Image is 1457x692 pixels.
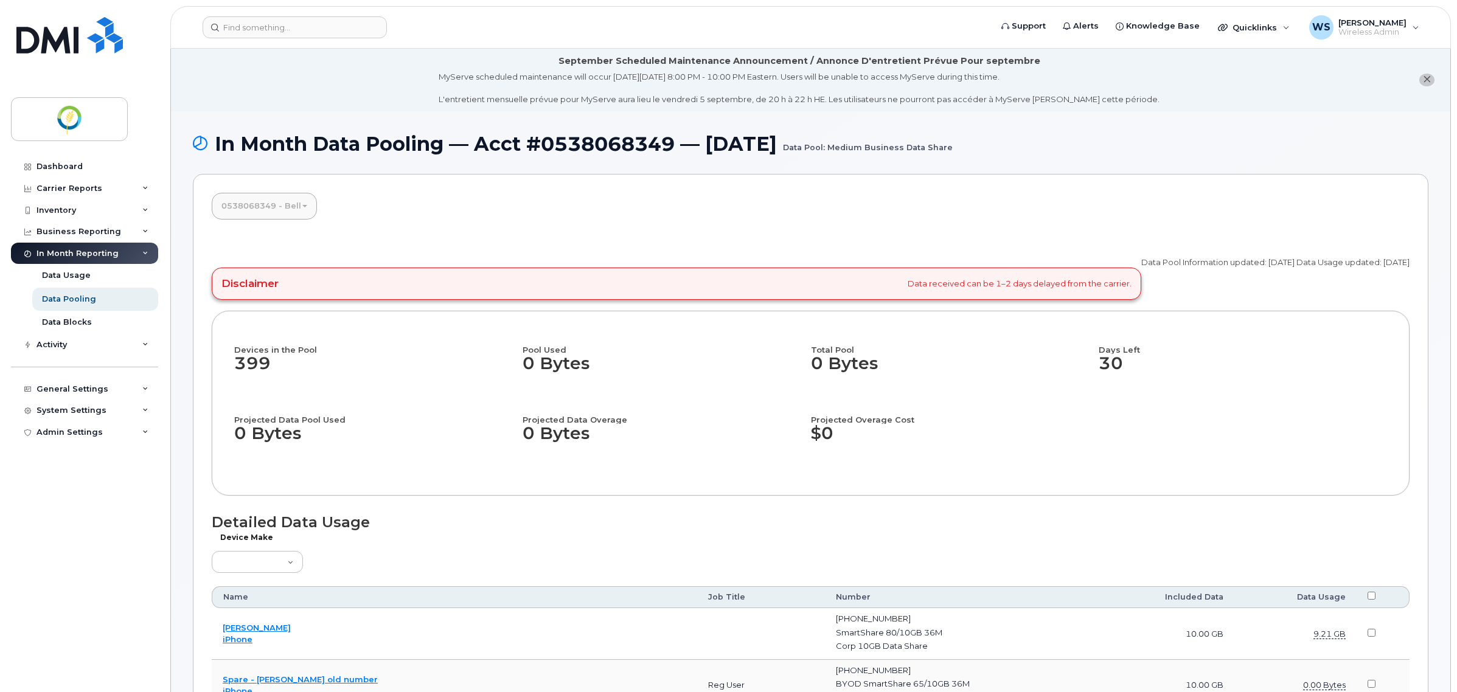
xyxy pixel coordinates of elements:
dd: 0 Bytes [234,424,512,455]
div: Corp 10GB Data Share [836,640,1084,652]
a: iPhone [223,634,252,644]
div: September Scheduled Maintenance Announcement / Annonce D'entretient Prévue Pour septembre [558,55,1040,67]
td: 10.00 GB [1095,608,1234,660]
h4: Days Left [1099,333,1387,354]
div: MyServe scheduled maintenance will occur [DATE][DATE] 8:00 PM - 10:00 PM Eastern. Users will be u... [439,71,1160,105]
h4: Disclaimer [221,277,279,289]
label: Device Make [219,534,274,541]
th: Data Usage [1234,586,1357,608]
h1: In Month Data Pooling — Acct #0538068349 — [DATE] [193,133,1428,154]
h1: Detailed Data Usage [212,514,1410,530]
dd: 0 Bytes [523,354,800,386]
div: [PHONE_NUMBER] [836,613,1084,625]
th: Number [825,586,1095,608]
a: Spare - [PERSON_NAME] old number [223,674,378,684]
button: close notification [1419,74,1434,86]
dd: $0 [811,424,1099,455]
dd: 30 [1099,354,1387,386]
dfn: Domestic Data: humanSize(row.domesticData) [1303,680,1346,690]
small: Data Pool: Medium Business Data Share [783,133,953,152]
h4: Projected Overage Cost [811,403,1099,424]
dfn: Domestic Data: humanSize(row.domesticData) [1313,629,1346,639]
h4: Total Pool [811,333,1088,354]
th: Job Title [697,586,825,608]
th: Name [212,586,697,608]
h4: Pool Used [523,333,800,354]
h4: Projected Data Overage [523,403,800,424]
dd: 0 Bytes [523,424,800,455]
dd: 0 Bytes [811,354,1088,386]
a: 0538068349 - Bell [212,193,317,220]
h4: Projected Data Pool Used [234,403,512,424]
div: [PHONE_NUMBER] [836,665,1084,676]
div: Data received can be 1–2 days delayed from the carrier. [212,268,1141,299]
div: BYOD SmartShare 65/10GB 36M [836,678,1084,690]
div: SmartShare 80/10GB 36M [836,627,1084,638]
dd: 399 [234,354,523,386]
p: Data Pool Information updated: [DATE] Data Usage updated: [DATE] [1141,257,1410,268]
a: [PERSON_NAME] [223,623,291,632]
h4: Devices in the Pool [234,333,523,354]
th: Included Data [1095,586,1234,608]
